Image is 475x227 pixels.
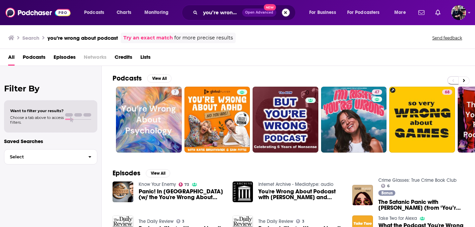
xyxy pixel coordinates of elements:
[113,169,140,177] h2: Episodes
[200,7,242,18] input: Search podcasts, credits, & more...
[139,181,176,187] a: Know Your Enemy
[296,219,304,223] a: 3
[113,169,170,177] a: EpisodesView All
[253,87,318,153] a: 0
[451,5,466,20] span: Logged in as ndewey
[258,189,344,200] span: You're Wrong About Podcast with [PERSON_NAME] and [PERSON_NAME]
[140,52,151,66] a: Lists
[139,189,224,200] span: Panic! In [GEOGRAPHIC_DATA] (w/ the You're Wrong About podcast)
[4,84,97,93] h2: Filter By
[442,89,452,95] a: 68
[174,34,233,42] span: for more precise results
[302,220,304,223] span: 3
[233,181,253,202] img: You're Wrong About Podcast with Sarah Marshall and Matthew Hobbes
[347,8,380,17] span: For Podcasters
[309,8,336,17] span: For Business
[304,7,344,18] button: open menu
[123,34,173,42] a: Try an exact match
[139,189,224,200] a: Panic! In America (w/ the You're Wrong About podcast)
[258,189,344,200] a: You're Wrong About Podcast with Sarah Marshall and Matthew Hobbes
[378,177,457,183] a: Crime Glasses: True Crime Book Club
[144,8,169,17] span: Monitoring
[378,199,464,211] a: The Satanic Panic with Sarah Marshall (from ‘You’re Wrong About’ Podcast)
[23,52,45,66] a: Podcasts
[112,7,135,18] a: Charts
[378,215,417,221] a: Take Two for Alexa
[113,181,133,202] img: Panic! In America (w/ the You're Wrong About podcast)
[79,7,113,18] button: open menu
[321,87,387,153] a: 47
[433,7,443,18] a: Show notifications dropdown
[117,8,131,17] span: Charts
[451,5,466,20] img: User Profile
[4,149,97,164] button: Select
[264,4,276,11] span: New
[116,87,182,153] a: 7
[430,35,464,41] button: Send feedback
[390,7,414,18] button: open menu
[22,35,39,41] h3: Search
[416,7,427,18] a: Show notifications dropdown
[5,6,71,19] img: Podchaser - Follow, Share and Rate Podcasts
[184,183,189,186] span: 73
[451,5,466,20] button: Show profile menu
[146,169,170,177] button: View All
[182,220,184,223] span: 3
[305,89,316,150] div: 0
[242,8,276,17] button: Open AdvancedNew
[4,138,97,144] p: Saved Searches
[372,89,382,95] a: 47
[54,52,76,66] a: Episodes
[8,52,15,66] a: All
[47,35,118,41] h3: you’re wrong about podcast
[113,74,142,83] h2: Podcasts
[84,8,104,17] span: Podcasts
[140,7,177,18] button: open menu
[445,89,450,96] span: 68
[381,191,393,195] span: Bonus
[115,52,132,66] a: Credits
[113,74,172,83] a: PodcastsView All
[171,89,179,95] a: 7
[258,181,333,187] a: Internet Archive - Mediatype: audio
[387,185,390,188] span: 6
[4,155,83,159] span: Select
[378,199,464,211] span: The Satanic Panic with [PERSON_NAME] (from ‘You’re Wrong About’ Podcast)
[375,89,379,96] span: 47
[343,7,390,18] button: open menu
[10,115,64,125] span: Choose a tab above to access filters.
[394,8,406,17] span: More
[389,87,455,153] a: 68
[245,11,273,14] span: Open Advanced
[179,182,190,187] a: 73
[176,219,185,223] a: 3
[381,184,390,188] a: 6
[84,52,106,66] span: Networks
[10,108,64,113] span: Want to filter your results?
[139,219,174,224] a: The Daily Review
[147,74,172,83] button: View All
[258,219,293,224] a: The Daily Review
[174,89,176,96] span: 7
[188,5,302,20] div: Search podcasts, credits, & more...
[352,185,373,206] img: The Satanic Panic with Sarah Marshall (from ‘You’re Wrong About’ Podcast)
